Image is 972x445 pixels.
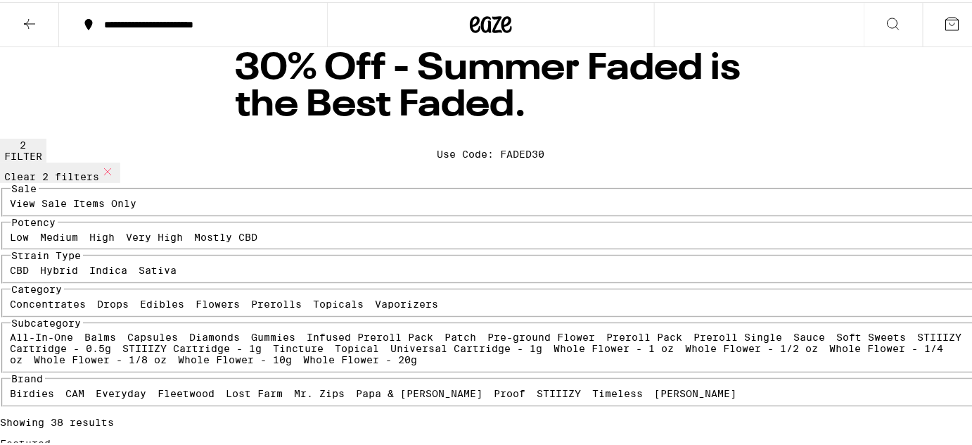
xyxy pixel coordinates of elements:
[123,341,262,352] label: STIIIZY Cartridge - 1g
[304,352,418,363] label: Whole Flower - 20g
[127,230,184,241] label: Very High
[488,330,596,341] label: Pre-ground Flower
[11,371,45,382] legend: Brand
[66,386,85,397] label: CAM
[11,230,30,241] label: Low
[96,386,147,397] label: Everyday
[41,263,79,274] label: Hybrid
[11,215,58,226] legend: Potency
[335,341,380,352] label: Topical
[357,386,483,397] label: Papa & [PERSON_NAME]
[11,181,39,192] legend: Sale
[494,386,526,397] label: Proof
[252,330,296,341] label: Gummies
[34,352,167,363] label: Whole Flower - 1/8 oz
[295,386,345,397] label: Mr. Zips
[537,386,582,397] label: STIIIZY
[314,296,364,308] label: Topicals
[794,330,826,341] label: Sauce
[11,263,30,274] label: CBD
[445,330,477,341] label: Patch
[158,386,215,397] label: Fleetwood
[90,230,115,241] label: High
[655,386,737,397] label: [PERSON_NAME]
[11,282,64,293] legend: Category
[235,49,747,122] h1: 30% Off - Summer Faded is the Best Faded.
[593,386,644,397] label: Timeless
[196,296,241,308] label: Flowers
[391,341,543,352] label: Universal Cartridge - 1g
[190,330,241,341] label: Diamonds
[307,330,434,341] label: Infused Preroll Pack
[686,341,819,352] label: Whole Flower - 1/2 oz
[11,341,944,363] label: Whole Flower - 1/4 oz
[141,296,185,308] label: Edibles
[694,330,783,341] label: Preroll Single
[90,263,128,274] label: Indica
[128,330,179,341] label: Capsules
[41,230,79,241] label: Medium
[179,352,293,363] label: Whole Flower - 10g
[11,196,137,207] label: View Sale Items Only
[11,330,74,341] label: All-In-One
[11,330,962,352] label: STIIIZY Cartridge - 0.5g
[139,263,177,274] label: Sativa
[11,386,55,397] label: Birdies
[226,386,283,397] label: Lost Farm
[11,315,83,327] legend: Subcategory
[274,341,324,352] label: Tincture
[4,137,42,149] div: 2
[376,296,439,308] label: Vaporizers
[252,296,302,308] label: Prerolls
[437,146,545,158] div: Use Code: FADED30
[195,230,258,241] label: Mostly CBD
[85,330,117,341] label: Balms
[554,341,674,352] label: Whole Flower - 1 oz
[98,296,129,308] label: Drops
[837,330,907,341] label: Soft Sweets
[11,296,87,308] label: Concentrates
[11,248,83,259] legend: Strain Type
[607,330,683,341] label: Preroll Pack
